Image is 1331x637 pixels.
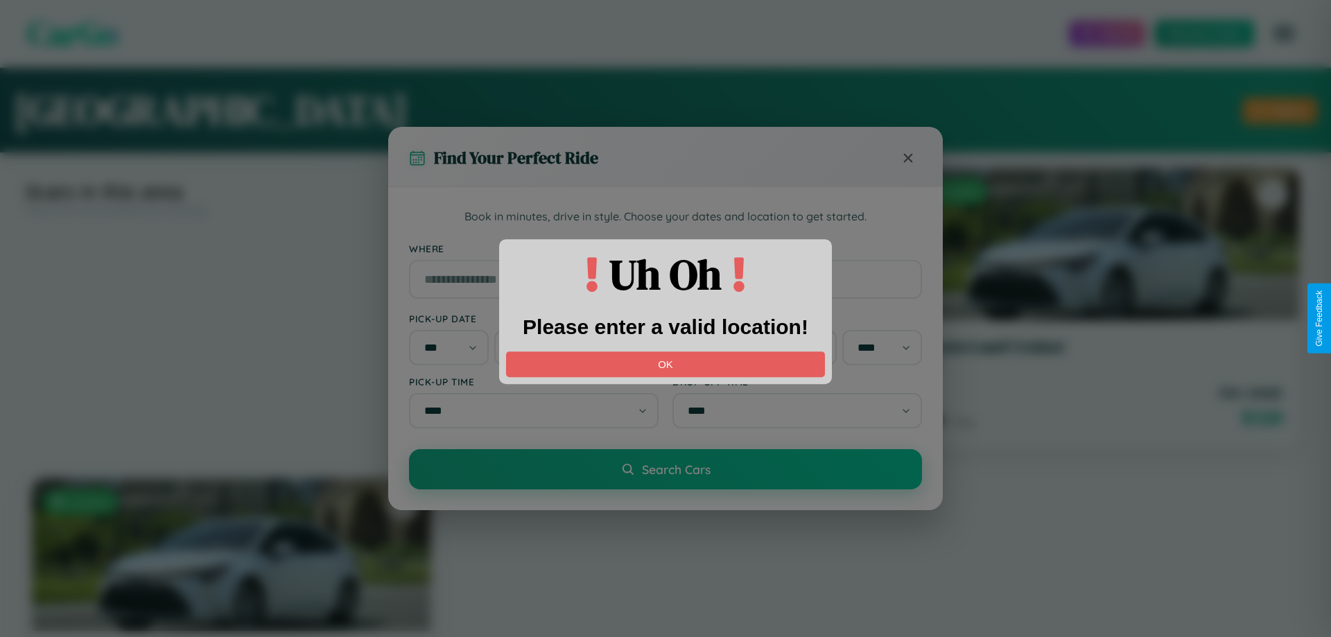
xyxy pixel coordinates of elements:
[409,313,659,324] label: Pick-up Date
[409,376,659,387] label: Pick-up Time
[672,313,922,324] label: Drop-off Date
[434,146,598,169] h3: Find Your Perfect Ride
[409,243,922,254] label: Where
[642,462,711,477] span: Search Cars
[409,208,922,226] p: Book in minutes, drive in style. Choose your dates and location to get started.
[672,376,922,387] label: Drop-off Time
